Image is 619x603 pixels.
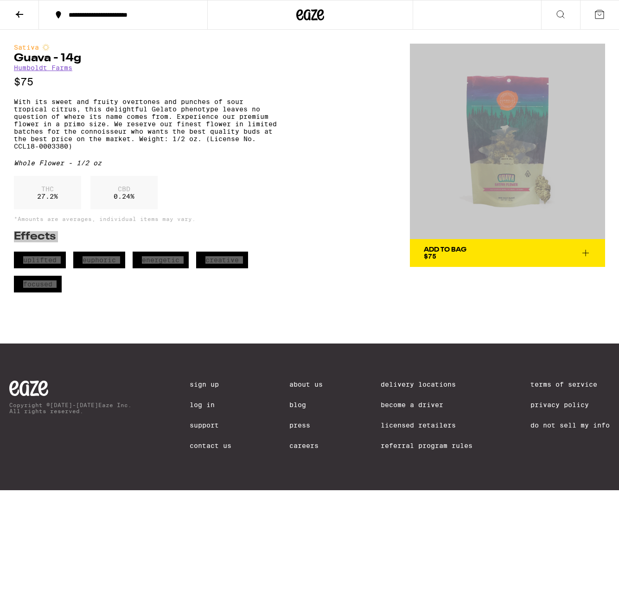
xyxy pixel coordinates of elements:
span: $75 [424,253,436,260]
a: Become a Driver [381,401,472,408]
span: uplifted [14,252,66,268]
a: Careers [289,442,323,449]
div: 0.24 % [90,176,158,209]
img: Humboldt Farms - Guava - 14g [410,44,605,239]
p: $75 [14,76,281,88]
button: Add To Bag$75 [410,239,605,267]
a: Press [289,421,323,429]
a: Humboldt Farms [14,64,72,71]
a: Do Not Sell My Info [530,421,610,429]
a: About Us [289,381,323,388]
a: Privacy Policy [530,401,610,408]
div: Add To Bag [424,246,466,253]
span: creative [196,252,248,268]
h2: Effects [14,231,281,242]
a: Log In [190,401,231,408]
h1: Guava - 14g [14,53,281,64]
a: Referral Program Rules [381,442,472,449]
span: energetic [133,252,189,268]
a: Contact Us [190,442,231,449]
a: Support [190,421,231,429]
div: 27.2 % [14,176,81,209]
a: Delivery Locations [381,381,472,388]
span: euphoric [73,252,125,268]
a: Licensed Retailers [381,421,472,429]
img: sativaColor.svg [42,44,50,51]
span: focused [14,276,62,292]
span: Hi. Need any help? [6,6,67,14]
p: CBD [114,185,134,193]
div: Sativa [14,44,281,51]
a: Sign Up [190,381,231,388]
div: Whole Flower - 1/2 oz [14,159,281,167]
p: With its sweet and fruity overtones and punches of sour tropical citrus, this delightful Gelato p... [14,98,281,150]
p: Copyright © [DATE]-[DATE] Eaze Inc. All rights reserved. [9,402,132,414]
a: Terms of Service [530,381,610,388]
p: *Amounts are averages, individual items may vary. [14,216,281,222]
a: Blog [289,401,323,408]
p: THC [37,185,58,193]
